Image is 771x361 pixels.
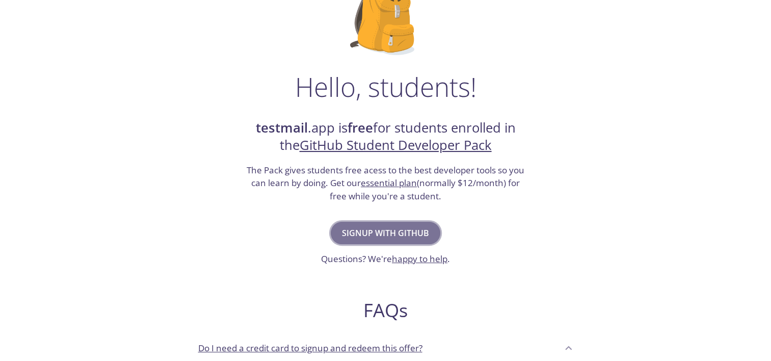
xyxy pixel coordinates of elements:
[348,119,373,137] strong: free
[256,119,308,137] strong: testmail
[295,71,476,102] h1: Hello, students!
[392,253,447,265] a: happy to help
[246,119,526,154] h2: .app is for students enrolled in the
[361,177,417,189] a: essential plan
[300,136,492,154] a: GitHub Student Developer Pack
[342,226,429,240] span: Signup with GitHub
[190,299,581,322] h2: FAQs
[246,164,526,203] h3: The Pack gives students free acess to the best developer tools so you can learn by doing. Get our...
[321,252,450,266] h3: Questions? We're .
[198,342,422,355] p: Do I need a credit card to signup and redeem this offer?
[331,222,440,244] button: Signup with GitHub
